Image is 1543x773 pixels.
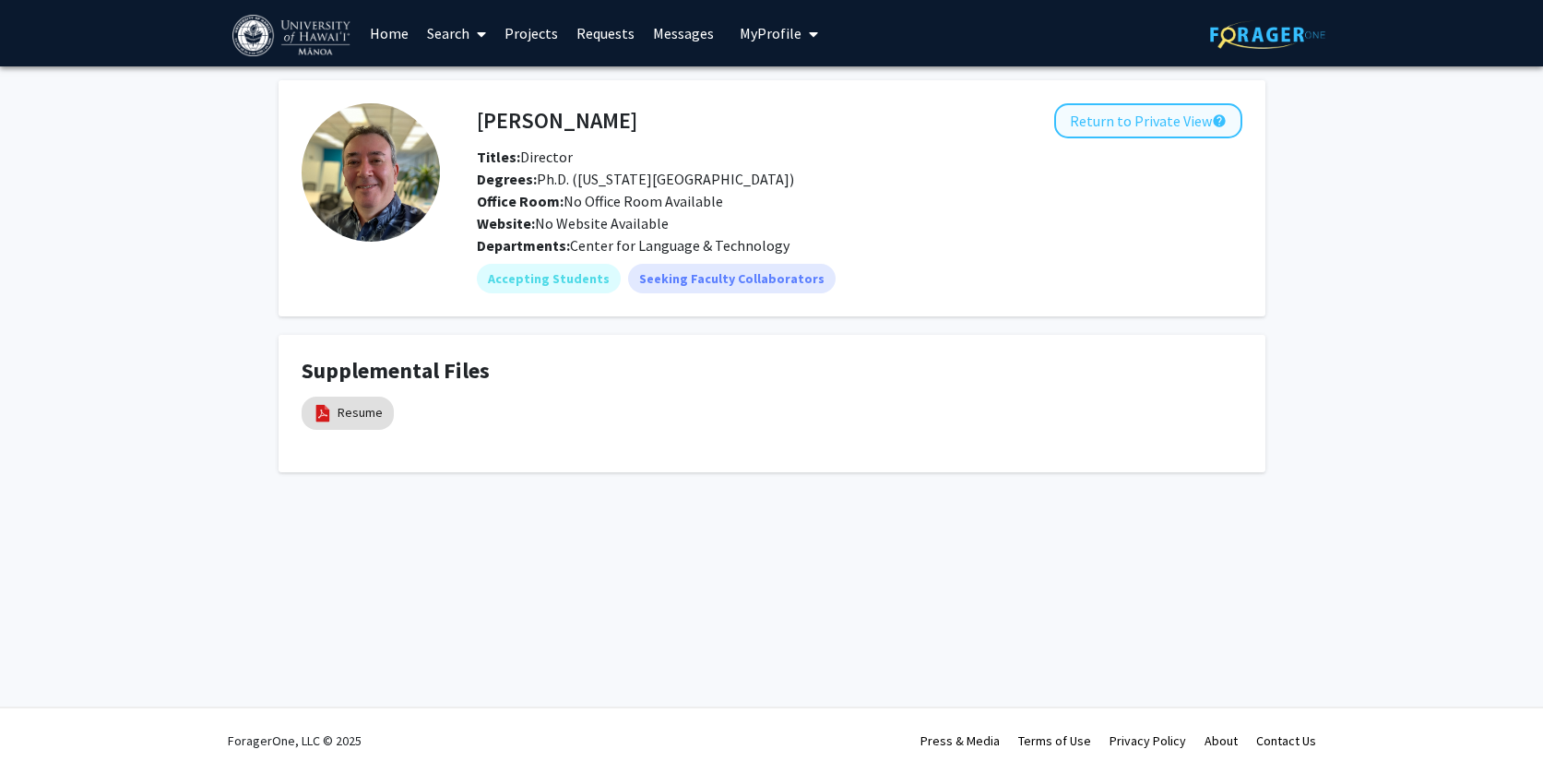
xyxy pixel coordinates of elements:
a: Messages [644,1,723,65]
a: Requests [567,1,644,65]
a: Press & Media [920,732,1000,749]
b: Website: [477,214,535,232]
h4: Supplemental Files [302,358,1242,385]
span: My Profile [740,24,801,42]
mat-chip: Accepting Students [477,264,621,293]
span: Director [477,148,573,166]
img: ForagerOne Logo [1210,20,1325,49]
a: Projects [495,1,567,65]
div: ForagerOne, LLC © 2025 [228,708,362,773]
img: University of Hawaiʻi at Mānoa Logo [232,15,354,56]
iframe: Chat [14,690,78,759]
a: Resume [338,403,383,422]
h4: [PERSON_NAME] [477,103,637,137]
a: Terms of Use [1018,732,1091,749]
b: Office Room: [477,192,564,210]
a: Contact Us [1256,732,1316,749]
b: Departments: [477,236,570,255]
button: Return to Private View [1054,103,1242,138]
span: No Office Room Available [477,192,723,210]
a: Search [418,1,495,65]
a: Privacy Policy [1110,732,1186,749]
span: Ph.D. ([US_STATE][GEOGRAPHIC_DATA]) [477,170,794,188]
a: About [1205,732,1238,749]
b: Degrees: [477,170,537,188]
mat-icon: help [1212,110,1227,132]
b: Titles: [477,148,520,166]
a: Home [361,1,418,65]
img: pdf_icon.png [313,403,333,423]
span: Center for Language & Technology [570,236,789,255]
mat-chip: Seeking Faculty Collaborators [628,264,836,293]
span: No Website Available [477,214,669,232]
img: Profile Picture [302,103,440,242]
